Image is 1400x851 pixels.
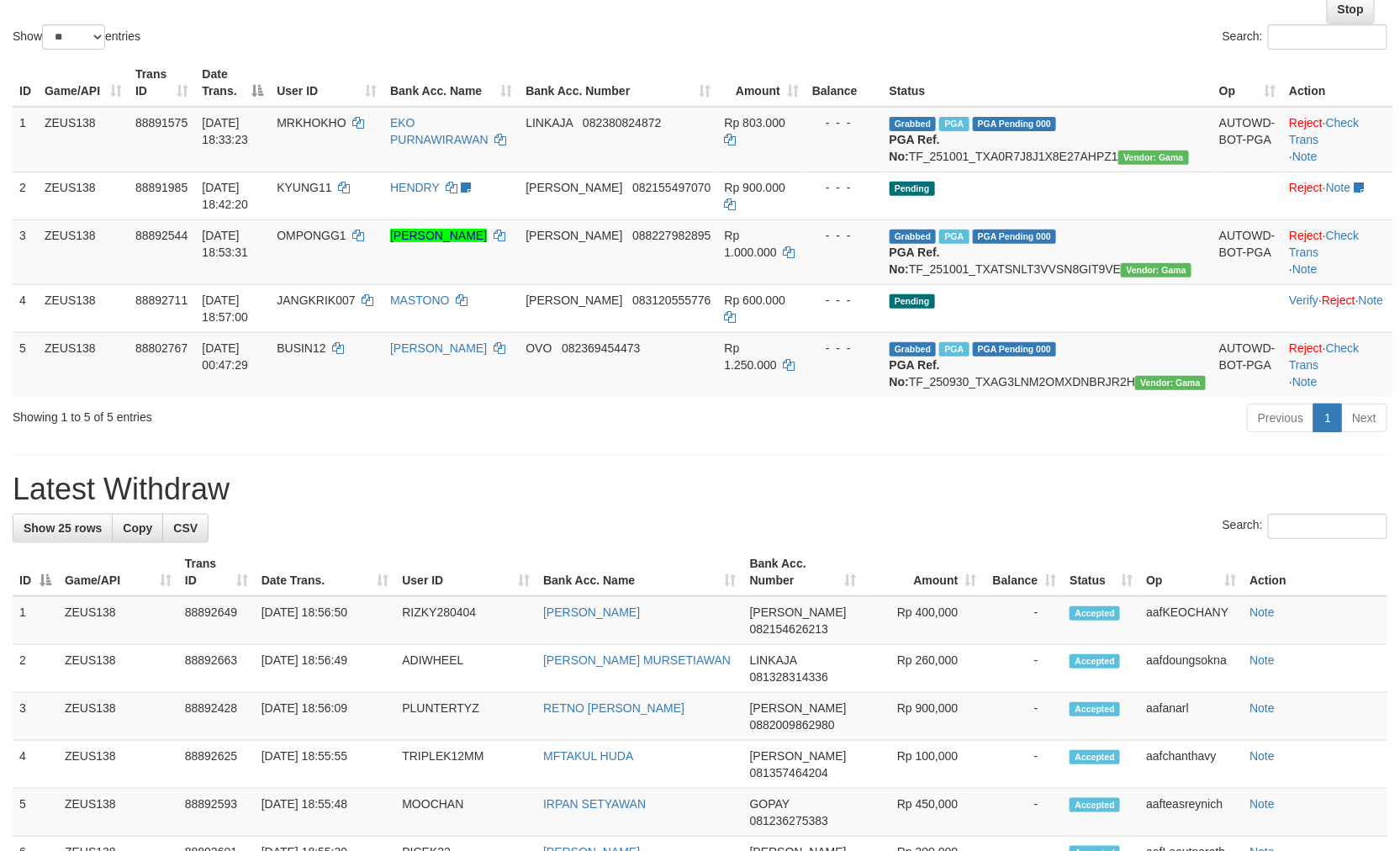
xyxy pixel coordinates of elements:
[1135,376,1206,390] span: Vendor URL: https://trx31.1velocity.biz
[864,645,984,693] td: Rp 260,000
[270,59,383,107] th: User ID: activate to sort column ascending
[1322,293,1355,307] a: Reject
[395,741,536,789] td: TRIPLEK12MM
[725,116,785,129] span: Rp 803.000
[1139,548,1243,596] th: Op: activate to sort column ascending
[1070,750,1120,764] span: Accepted
[1249,797,1275,811] a: Note
[38,284,129,332] td: ZEUS138
[13,693,58,741] td: 3
[1249,749,1275,763] a: Note
[939,230,969,244] span: Marked by aafanarl
[13,645,58,693] td: 2
[543,701,684,715] a: RETNO [PERSON_NAME]
[1289,181,1323,194] a: Reject
[1139,789,1243,837] td: aafteasreynich
[725,293,785,307] span: Rp 600.000
[390,341,487,355] a: [PERSON_NAME]
[162,514,209,542] a: CSV
[390,229,487,242] a: [PERSON_NAME]
[123,521,152,535] span: Copy
[526,181,622,194] span: [PERSON_NAME]
[1289,293,1318,307] a: Verify
[1212,107,1282,172] td: AUTOWD-BOT-PGA
[1223,24,1387,50] label: Search:
[883,332,1212,397] td: TF_250930_TXAG3LNM2OMXDNBRJR2H
[543,605,640,619] a: [PERSON_NAME]
[13,596,58,645] td: 1
[13,402,571,425] div: Showing 1 to 5 of 5 entries
[277,229,346,242] span: OMPONGG1
[1139,741,1243,789] td: aafchanthavy
[395,645,536,693] td: ADIWHEEL
[725,229,777,259] span: Rp 1.000.000
[13,514,113,542] a: Show 25 rows
[526,293,622,307] span: [PERSON_NAME]
[1247,404,1314,432] a: Previous
[255,596,396,645] td: [DATE] 18:56:50
[806,59,883,107] th: Balance
[562,341,640,355] span: Copy 082369454473 to clipboard
[890,294,935,309] span: Pending
[1289,229,1359,259] a: Check Trans
[13,789,58,837] td: 5
[939,117,969,131] span: Marked by aafpengsreynich
[632,181,711,194] span: Copy 082155497070 to clipboard
[38,219,129,284] td: ZEUS138
[632,293,711,307] span: Copy 083120555776 to clipboard
[1139,645,1243,693] td: aafdoungsokna
[135,341,188,355] span: 88802767
[973,117,1057,131] span: PGA Pending
[277,341,325,355] span: BUSIN12
[632,229,711,242] span: Copy 088227982895 to clipboard
[750,701,847,715] span: [PERSON_NAME]
[1326,181,1351,194] a: Note
[983,596,1063,645] td: -
[1359,293,1384,307] a: Note
[536,548,743,596] th: Bank Acc. Name: activate to sort column ascending
[13,473,1387,506] h1: Latest Withdraw
[1139,693,1243,741] td: aafanarl
[864,693,984,741] td: Rp 900,000
[395,548,536,596] th: User ID: activate to sort column ascending
[135,229,188,242] span: 88892544
[1268,514,1387,539] input: Search:
[1289,229,1323,242] a: Reject
[543,749,633,763] a: MFTAKUL HUDA
[38,107,129,172] td: ZEUS138
[255,645,396,693] td: [DATE] 18:56:49
[202,116,248,146] span: [DATE] 18:33:23
[1282,284,1393,332] td: · ·
[202,229,248,259] span: [DATE] 18:53:31
[1249,605,1275,619] a: Note
[1070,606,1120,621] span: Accepted
[1341,404,1387,432] a: Next
[526,341,552,355] span: OVO
[983,548,1063,596] th: Balance: activate to sort column ascending
[1282,59,1393,107] th: Action
[725,341,777,372] span: Rp 1.250.000
[1249,701,1275,715] a: Note
[526,116,573,129] span: LINKAJA
[526,229,622,242] span: [PERSON_NAME]
[1212,219,1282,284] td: AUTOWD-BOT-PGA
[1249,653,1275,667] a: Note
[883,59,1212,107] th: Status
[750,749,847,763] span: [PERSON_NAME]
[750,622,828,636] span: Copy 082154626213 to clipboard
[135,181,188,194] span: 88891985
[13,172,38,219] td: 2
[750,670,828,684] span: Copy 081328314336 to clipboard
[390,181,440,194] a: HENDRY
[983,645,1063,693] td: -
[1223,514,1387,539] label: Search:
[1292,262,1318,276] a: Note
[1139,596,1243,645] td: aafKEOCHANY
[178,645,255,693] td: 88892663
[1289,341,1359,372] a: Check Trans
[864,789,984,837] td: Rp 450,000
[58,741,178,789] td: ZEUS138
[178,548,255,596] th: Trans ID: activate to sort column ascending
[58,596,178,645] td: ZEUS138
[1070,798,1120,812] span: Accepted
